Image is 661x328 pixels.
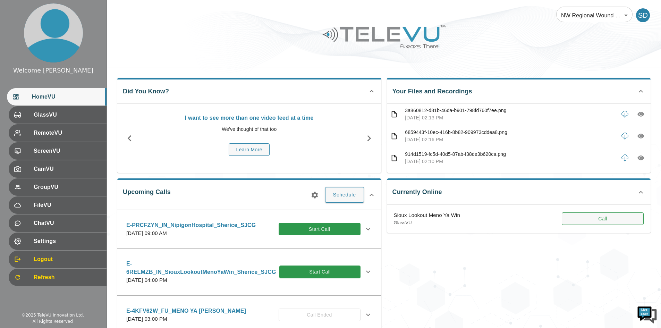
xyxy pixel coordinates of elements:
[126,307,246,315] p: E-4KFV62W_FU_MENO YA [PERSON_NAME]
[9,124,107,142] div: RemoteVU
[405,107,615,114] p: 3a860812-d81b-46da-b901-798fd760f7ee.png
[394,211,460,219] p: Sioux Lookout Meno Ya Win
[3,190,132,214] textarea: Type your message and hit 'Enter'
[279,223,361,236] button: Start Call
[9,215,107,232] div: ChatVU
[36,36,117,45] div: Chat with us now
[34,237,101,245] span: Settings
[121,217,378,242] div: E-PRCFZYN_IN_NipigonHospital_Sherice_SJCG[DATE] 09:00 AMStart Call
[121,255,378,288] div: E-6RELMZB_IN_SiouxLookoutMenoYaWin_Sherice_SJCG[DATE] 04:00 PMStart Call
[405,129,615,136] p: 6859443f-10ec-416b-8b82-909973cddea8.png
[405,158,615,165] p: [DATE] 02:10 PM
[34,129,101,137] span: RemoteVU
[12,32,29,50] img: d_736959983_company_1615157101543_736959983
[322,22,447,51] img: Logo
[562,212,644,225] button: Call
[636,8,650,22] div: SD
[34,273,101,281] span: Refresh
[114,3,130,20] div: Minimize live chat window
[9,269,107,286] div: Refresh
[145,114,353,122] p: I want to see more than one video feed at a time
[34,111,101,119] span: GlassVU
[325,187,364,202] button: Schedule
[9,196,107,214] div: FileVU
[9,233,107,250] div: Settings
[126,315,246,323] p: [DATE] 03:00 PM
[40,87,96,158] span: We're online!
[126,229,256,237] p: [DATE] 09:00 AM
[32,93,101,101] span: HomeVU
[34,183,101,191] span: GroupVU
[126,260,279,276] p: E-6RELMZB_IN_SiouxLookoutMenoYaWin_Sherice_SJCG
[126,276,279,284] p: [DATE] 04:00 PM
[405,136,615,143] p: [DATE] 02:16 PM
[279,266,360,278] button: Start Call
[34,165,101,173] span: CamVU
[637,304,658,325] img: Chat Widget
[9,160,107,178] div: CamVU
[405,173,615,180] p: 6d7274c9-6877-49ec-b4b3-31fc64d4597e.png
[34,255,101,263] span: Logout
[7,88,107,106] div: HomeVU
[556,6,633,25] div: NW Regional Wound Care
[9,178,107,196] div: GroupVU
[394,219,460,226] p: GlassVU
[121,303,378,327] div: E-4KFV62W_FU_MENO YA [PERSON_NAME][DATE] 03:00 PMCall Ended
[9,251,107,268] div: Logout
[33,318,73,325] div: All Rights Reserved
[126,221,256,229] p: E-PRCFZYN_IN_NipigonHospital_Sherice_SJCG
[9,106,107,124] div: GlassVU
[34,219,101,227] span: ChatVU
[145,126,353,133] p: We've thought of that too
[229,143,270,156] button: Learn More
[9,142,107,160] div: ScreenVU
[21,312,84,318] div: © 2025 TeleVU Innovation Ltd.
[405,151,615,158] p: 914d1519-fc5d-40d5-87ab-f38de3b620ca.png
[34,201,101,209] span: FileVU
[13,66,93,75] div: Welcome [PERSON_NAME]
[24,3,83,62] img: profile.png
[405,114,615,121] p: [DATE] 02:13 PM
[34,147,101,155] span: ScreenVU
